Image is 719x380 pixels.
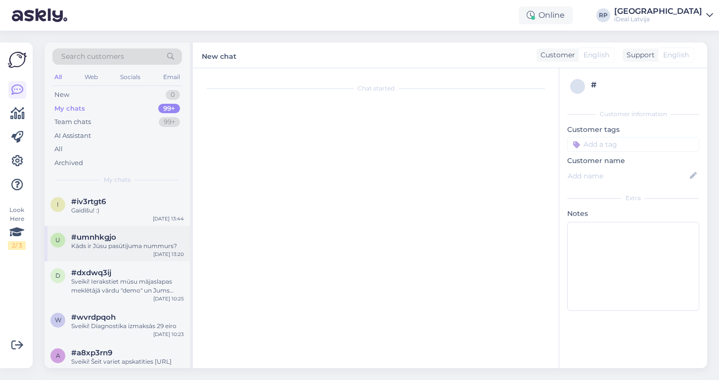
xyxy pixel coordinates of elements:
div: 99+ [159,117,180,127]
span: #dxdwq3ij [71,268,111,277]
div: [GEOGRAPHIC_DATA] [614,7,702,15]
p: Customer name [567,156,699,166]
div: Look Here [8,206,26,250]
span: #iv3rtgt6 [71,197,106,206]
div: New [54,90,69,100]
div: [DATE] 13:20 [153,251,184,258]
span: My chats [104,175,131,184]
div: RP [596,8,610,22]
div: [DATE] 10:25 [153,295,184,302]
div: Chat started [203,84,549,93]
img: Askly Logo [8,50,27,69]
span: #umnhkgjo [71,233,116,242]
p: Customer tags [567,125,699,135]
div: Support [623,50,655,60]
span: a [56,352,60,359]
div: AI Assistant [54,131,91,141]
span: u [55,236,60,244]
div: All [54,144,63,154]
span: #a8xp3rn9 [71,348,112,357]
div: Sveiki! Šeit variet apskatīties [URL][DOMAIN_NAME] [71,357,184,375]
p: Notes [567,209,699,219]
div: Sveiki! Ierakstiet mūsu mājaslapas meklētājā vārdu "demo" un Jums atvērsies plaša izvēle ar demo ... [71,277,184,295]
div: Archived [54,158,83,168]
span: w [55,316,61,324]
div: Customer [537,50,575,60]
div: [DATE] 13:44 [153,215,184,222]
div: My chats [54,104,85,114]
input: Add a tag [567,137,699,152]
div: Online [519,6,573,24]
div: Sveiki! Diagnostika izmaksās 29 eiro [71,322,184,331]
div: 2 / 3 [8,241,26,250]
span: #wvrdpqoh [71,313,116,322]
a: [GEOGRAPHIC_DATA]iDeal Latvija [614,7,713,23]
div: Extra [567,194,699,203]
span: d [55,272,60,279]
div: Customer information [567,110,699,119]
div: Socials [118,71,142,84]
span: English [584,50,609,60]
div: Email [161,71,182,84]
div: [DATE] 10:23 [153,331,184,338]
span: i [57,201,59,208]
label: New chat [202,48,236,62]
div: All [52,71,64,84]
div: Web [83,71,100,84]
div: iDeal Latvija [614,15,702,23]
span: English [663,50,689,60]
div: 99+ [158,104,180,114]
div: 0 [166,90,180,100]
span: Search customers [61,51,124,62]
div: Team chats [54,117,91,127]
div: # [591,79,696,91]
div: Kāds ir Jūsu pasūtījuma nummurs? [71,242,184,251]
div: Gaidīšu! :) [71,206,184,215]
input: Add name [568,170,688,181]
